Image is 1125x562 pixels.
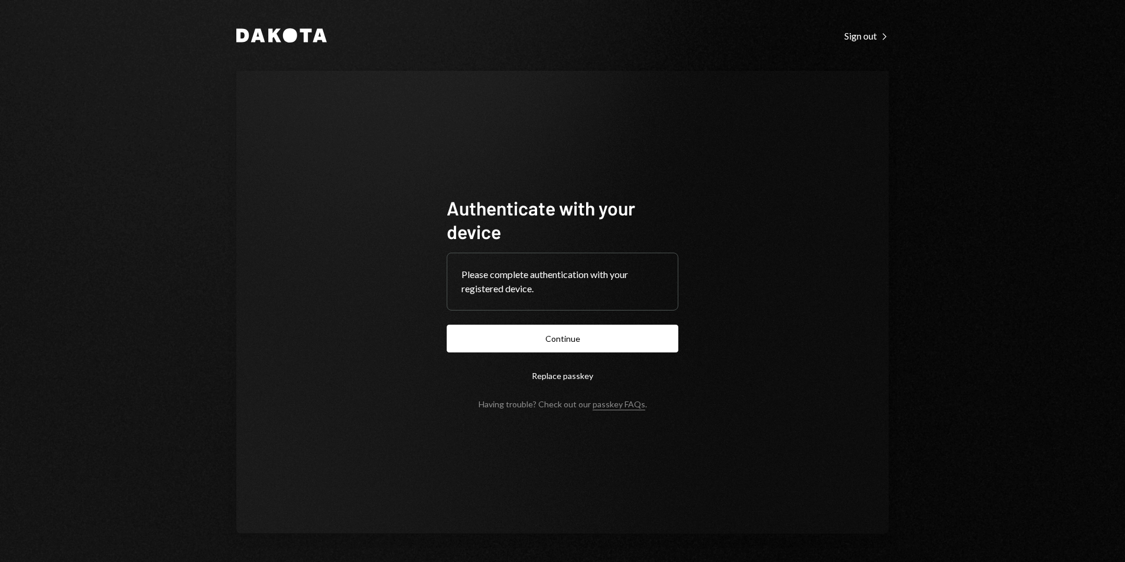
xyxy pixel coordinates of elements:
[593,399,645,410] a: passkey FAQs
[461,267,664,296] div: Please complete authentication with your registered device.
[844,29,889,42] a: Sign out
[447,196,678,243] h1: Authenticate with your device
[479,399,647,409] div: Having trouble? Check out our .
[447,325,678,352] button: Continue
[447,362,678,390] button: Replace passkey
[844,30,889,42] div: Sign out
